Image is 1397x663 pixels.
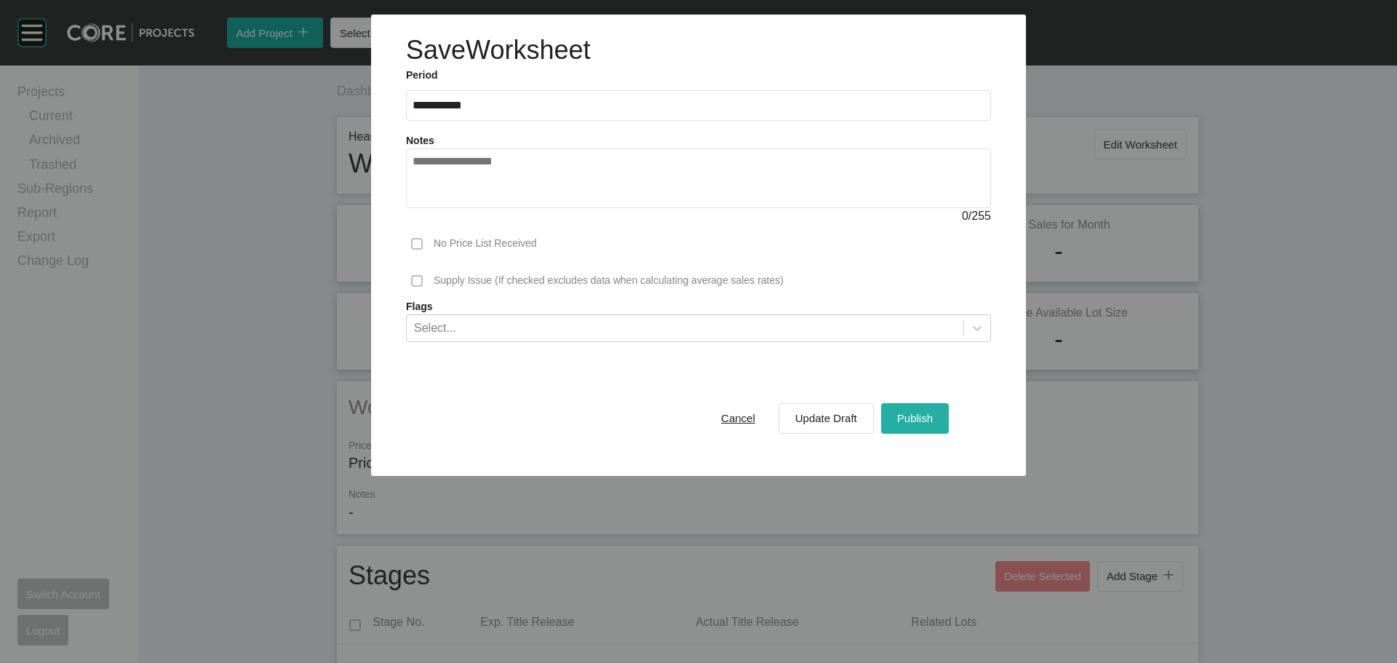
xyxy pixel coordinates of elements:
span: 0 [962,210,968,222]
button: Publish [881,403,949,434]
p: Supply Issue (If checked excludes data when calculating average sales rates) [434,274,784,288]
label: Flags [406,300,991,314]
span: Cancel [721,412,755,424]
button: Update Draft [779,403,874,434]
label: Period [406,68,991,83]
h1: Save Worksheet [406,32,590,68]
div: / 255 [406,208,991,224]
button: Cancel [705,403,771,434]
label: Notes [406,135,434,146]
p: No Price List Received [434,237,537,251]
span: Update Draft [795,412,857,424]
div: Select... [414,319,456,336]
span: Publish [897,412,933,424]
